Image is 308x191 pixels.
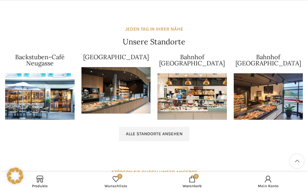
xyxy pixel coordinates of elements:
h4: Unsere Standorte [123,36,185,47]
a: Alle Standorte ansehen [119,127,189,141]
span: Produkte [5,184,75,188]
div: STÖBERN SIE DURCH UNSER ANGEBOT [111,169,197,176]
div: Meine Wunschliste [78,174,154,189]
a: Backstuben-Café Neugasse [15,53,65,67]
div: My cart [154,174,230,189]
a: Bahnhof [GEOGRAPHIC_DATA] [235,53,301,67]
span: Warenkorb [157,184,227,188]
a: Mein Konto [230,174,307,189]
a: 0 Wunschliste [78,174,154,189]
a: Scroll to top button [290,154,304,168]
a: Bahnhof [GEOGRAPHIC_DATA] [159,53,225,67]
a: 0 Warenkorb [154,174,230,189]
span: Mein Konto [234,184,303,188]
div: JEDEN TAG IN IHRER NÄHE [125,25,183,33]
a: Produkte [2,174,78,189]
a: [GEOGRAPHIC_DATA] [83,53,149,61]
span: 0 [194,174,199,179]
span: Wunschliste [81,184,151,188]
span: Alle Standorte ansehen [126,131,183,137]
span: 0 [117,174,122,179]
